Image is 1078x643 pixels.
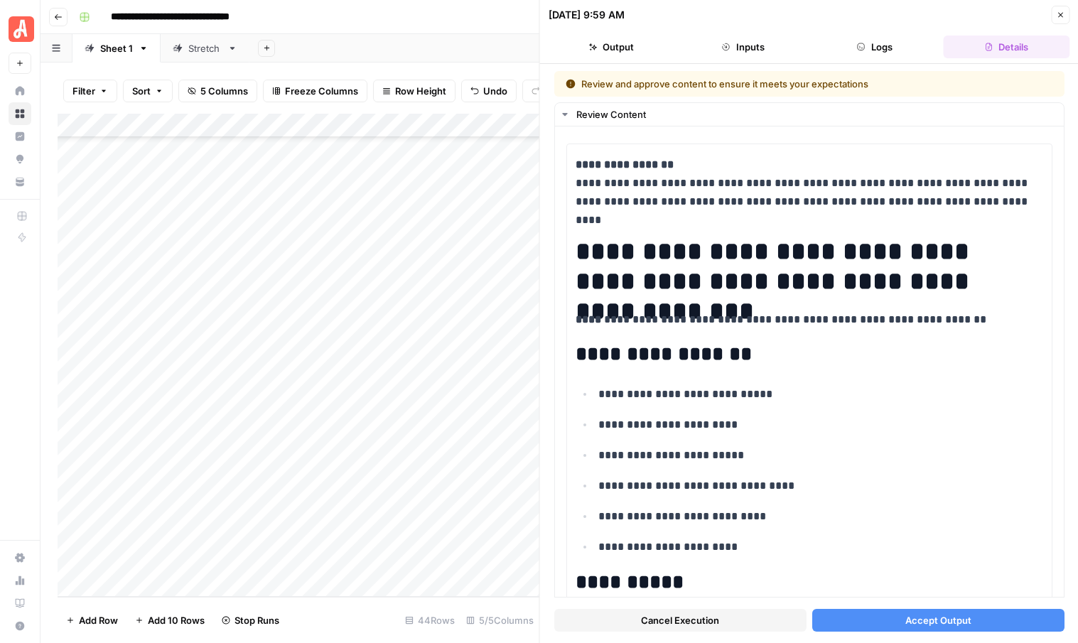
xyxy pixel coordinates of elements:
a: Browse [9,102,31,125]
button: Freeze Columns [263,80,367,102]
button: Help + Support [9,615,31,637]
button: Sort [123,80,173,102]
div: Review Content [576,107,1055,121]
a: Opportunities [9,148,31,171]
button: Workspace: Angi [9,11,31,47]
span: Filter [72,84,95,98]
div: Review and approve content to ensure it meets your expectations [566,77,961,91]
div: [DATE] 9:59 AM [549,8,625,22]
button: Add Row [58,609,126,632]
button: Undo [461,80,517,102]
a: Settings [9,546,31,569]
a: Sheet 1 [72,34,161,63]
span: Row Height [395,84,446,98]
div: Sheet 1 [100,41,133,55]
div: Stretch [188,41,222,55]
button: Logs [812,36,937,58]
span: Cancel Execution [641,613,719,627]
button: Filter [63,80,117,102]
button: Add 10 Rows [126,609,213,632]
button: 5 Columns [178,80,257,102]
div: 44 Rows [399,609,460,632]
a: Your Data [9,171,31,193]
span: Stop Runs [235,613,279,627]
img: Angi Logo [9,16,34,42]
a: Usage [9,569,31,592]
a: Stretch [161,34,249,63]
button: Details [944,36,1069,58]
button: Inputs [680,36,806,58]
button: Cancel Execution [554,609,807,632]
a: Learning Hub [9,592,31,615]
span: Add Row [79,613,118,627]
span: Accept Output [905,613,971,627]
span: 5 Columns [200,84,248,98]
button: Stop Runs [213,609,288,632]
span: Undo [483,84,507,98]
a: Insights [9,125,31,148]
button: Review Content [555,103,1064,126]
span: Sort [132,84,151,98]
span: Freeze Columns [285,84,358,98]
a: Home [9,80,31,102]
button: Accept Output [812,609,1064,632]
div: 5/5 Columns [460,609,539,632]
button: Output [549,36,674,58]
button: Row Height [373,80,456,102]
span: Add 10 Rows [148,613,205,627]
